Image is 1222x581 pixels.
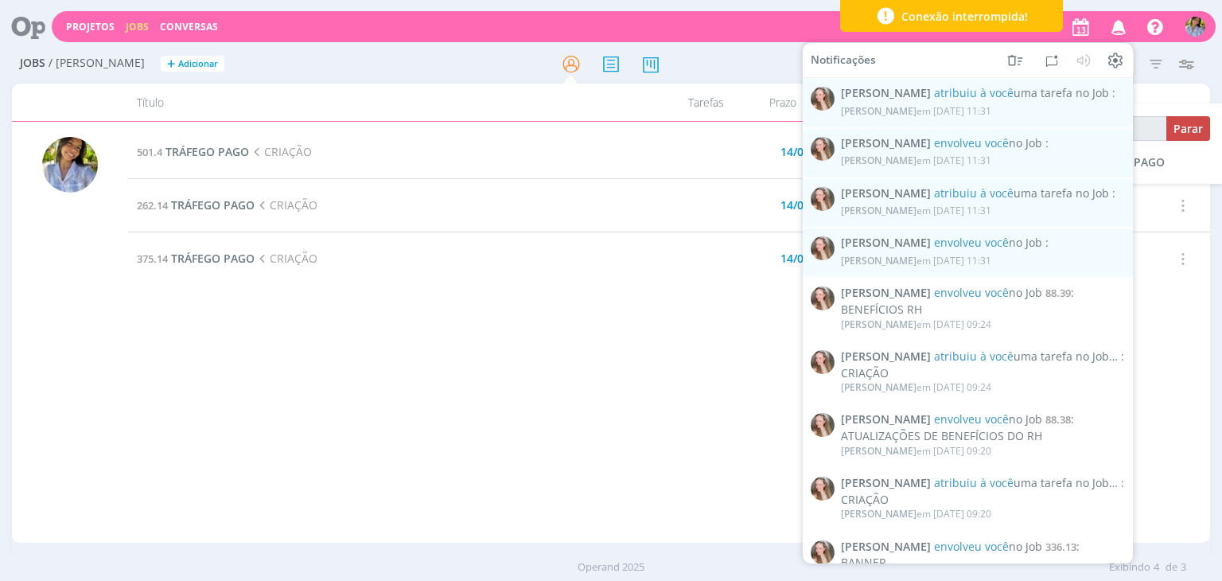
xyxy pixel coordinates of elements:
[255,251,317,266] span: CRIAÇÃO
[1045,412,1071,427] span: 88.38
[841,287,931,300] span: [PERSON_NAME]
[161,56,224,72] button: +Adicionar
[934,475,1014,490] span: atribuiu à você
[841,366,1124,380] div: CRIAÇÃO
[841,493,1124,507] div: CRIAÇÃO
[811,477,835,501] img: G
[934,235,1042,250] span: no Job
[841,350,1124,364] span: :
[841,317,916,330] span: [PERSON_NAME]
[811,53,876,67] span: Notificações
[127,84,637,121] div: Título
[1173,121,1203,136] span: Parar
[934,285,1042,300] span: no Job
[934,538,1009,553] span: envolveu você
[734,84,832,121] div: Prazo
[841,105,991,116] div: em [DATE] 11:31
[49,57,145,70] span: / [PERSON_NAME]
[934,285,1009,300] span: envolveu você
[841,137,931,150] span: [PERSON_NAME]
[934,538,1042,553] span: no Job
[841,540,1124,553] span: :
[178,59,218,69] span: Adicionar
[137,197,255,213] a: 262.14TRÁFEGO PAGO
[841,507,916,521] span: [PERSON_NAME]
[1045,286,1071,300] span: 88.39
[137,198,168,213] span: 262.14
[1185,13,1206,41] button: A
[1154,560,1159,575] span: 4
[20,57,45,70] span: Jobs
[841,204,916,217] span: [PERSON_NAME]
[841,236,1124,250] span: :
[255,197,317,213] span: CRIAÇÃO
[780,200,810,211] div: 14/08
[934,235,1009,250] span: envolveu você
[1045,539,1076,553] span: 336.13
[780,146,810,158] div: 14/08
[934,85,1109,100] span: uma tarefa no Job
[841,236,931,250] span: [PERSON_NAME]
[934,411,1042,427] span: no Job
[171,197,255,213] span: TRÁFEGO PAGO
[841,318,991,329] div: em [DATE] 09:24
[841,380,916,394] span: [PERSON_NAME]
[841,87,931,100] span: [PERSON_NAME]
[841,446,991,457] div: em [DATE] 09:20
[841,382,991,393] div: em [DATE] 09:24
[811,350,835,374] img: G
[841,413,1124,427] span: :
[121,21,154,33] button: Jobs
[841,540,931,553] span: [PERSON_NAME]
[841,103,916,117] span: [PERSON_NAME]
[811,540,835,563] img: G
[1109,560,1150,575] span: Exibindo
[61,21,119,33] button: Projetos
[934,411,1009,427] span: envolveu você
[841,477,931,490] span: [PERSON_NAME]
[841,154,916,167] span: [PERSON_NAME]
[1181,560,1186,575] span: 3
[934,349,1014,364] span: atribuiu à você
[934,85,1014,100] span: atribuiu à você
[841,350,931,364] span: [PERSON_NAME]
[901,8,1028,25] span: Conexão interrompida!
[137,145,162,159] span: 501.4
[811,287,835,310] img: G
[1166,560,1177,575] span: de
[841,255,991,267] div: em [DATE] 11:31
[841,137,1124,150] span: :
[811,137,835,161] img: G
[934,135,1009,150] span: envolveu você
[934,475,1109,490] span: uma tarefa no Job
[841,303,1124,317] div: BENEFÍCIOS RH
[1166,116,1210,141] button: Parar
[165,144,249,159] span: TRÁFEGO PAGO
[841,186,931,200] span: [PERSON_NAME]
[841,477,1124,490] span: :
[841,155,991,166] div: em [DATE] 11:31
[934,185,1014,200] span: atribuiu à você
[780,253,810,264] div: 14/08
[137,144,249,159] a: 501.4TRÁFEGO PAGO
[126,20,149,33] a: Jobs
[42,137,98,193] img: A
[841,430,1124,443] div: ATUALIZAÇÕES DE BENEFÍCIOS DO RH
[841,87,1124,100] span: :
[841,186,1124,200] span: :
[841,556,1124,570] div: BANNER
[841,205,991,216] div: em [DATE] 11:31
[638,84,734,121] div: Tarefas
[934,349,1109,364] span: uma tarefa no Job
[160,20,218,33] a: Conversas
[811,413,835,437] img: G
[137,251,255,266] a: 375.14TRÁFEGO PAGO
[171,251,255,266] span: TRÁFEGO PAGO
[249,144,311,159] span: CRIAÇÃO
[811,186,835,210] img: G
[841,413,931,427] span: [PERSON_NAME]
[934,185,1109,200] span: uma tarefa no Job
[155,21,223,33] button: Conversas
[811,236,835,260] img: G
[66,20,115,33] a: Projetos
